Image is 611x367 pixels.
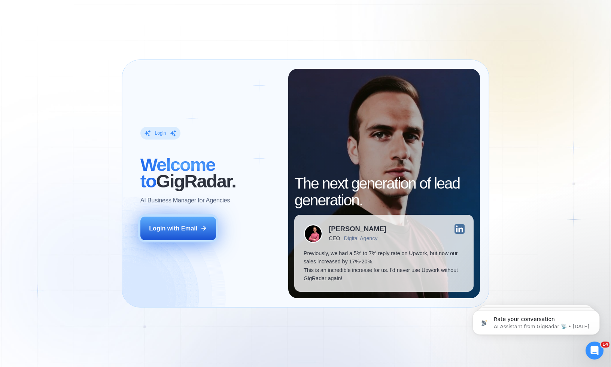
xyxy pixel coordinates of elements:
div: [PERSON_NAME] [329,226,386,232]
h2: The next generation of lead generation. [294,175,474,209]
iframe: Intercom live chat [586,342,604,360]
iframe: Intercom notifications message [461,294,611,347]
button: Login with Email [140,217,216,240]
div: Login with Email [149,224,197,232]
h2: ‍ GigRadar. [140,156,279,190]
p: Previously, we had a 5% to 7% reply rate on Upwork, but now our sales increased by 17%-20%. This ... [304,249,465,283]
span: 14 [601,342,610,348]
p: AI Business Manager for Agencies [140,196,230,204]
div: CEO [329,235,340,241]
div: Digital Agency [344,235,377,241]
span: Welcome to [140,155,215,192]
div: Login [155,130,166,136]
